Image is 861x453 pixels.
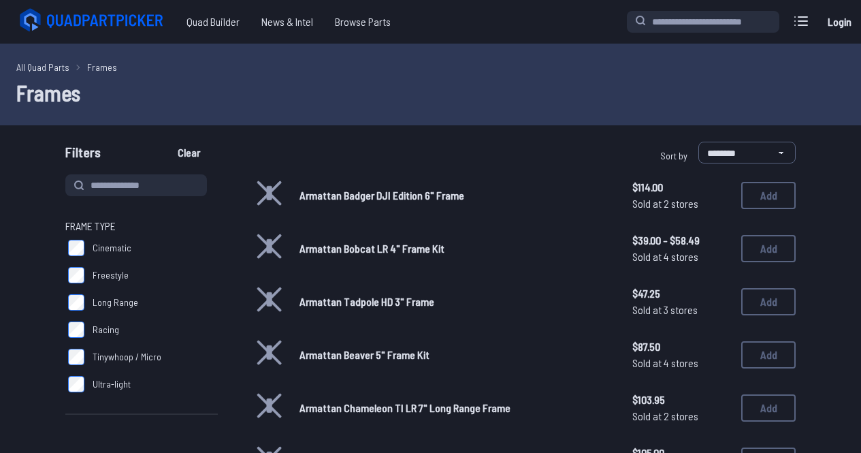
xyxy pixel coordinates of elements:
a: Login [823,8,856,35]
span: Sold at 4 stores [632,355,730,371]
span: $47.25 [632,285,730,302]
a: Armattan Beaver 5" Frame Kit [299,347,611,363]
span: Armattan Bobcat LR 4" Frame Kit [299,242,444,255]
span: $103.95 [632,392,730,408]
input: Tinywhoop / Micro [68,349,84,365]
span: Long Range [93,296,138,309]
input: Long Range [68,294,84,311]
span: Armattan Badger DJI Edition 6" Frame [299,189,464,202]
span: Filters [65,142,101,169]
a: Armattan Badger DJI Edition 6" Frame [299,187,611,204]
span: Sold at 2 stores [632,196,730,212]
a: News & Intel [250,8,324,35]
span: Freestyle [93,268,129,282]
button: Add [741,182,796,209]
button: Add [741,341,796,369]
a: Frames [87,60,117,74]
span: Armattan Tadpole HD 3" Frame [299,295,434,308]
span: Ultra-light [93,377,131,391]
button: Add [741,235,796,262]
a: Quad Builder [176,8,250,35]
span: Armattan Beaver 5" Frame Kit [299,348,429,361]
a: Browse Parts [324,8,402,35]
span: Sort by [660,150,687,161]
a: Armattan Tadpole HD 3" Frame [299,294,611,310]
select: Sort by [698,142,796,163]
input: Racing [68,322,84,338]
span: $39.00 - $58.49 [632,232,730,249]
span: $87.50 [632,339,730,355]
input: Cinematic [68,240,84,256]
span: Armattan Chameleon TI LR 7" Long Range Frame [299,401,510,414]
span: Sold at 3 stores [632,302,730,318]
a: Armattan Bobcat LR 4" Frame Kit [299,240,611,257]
button: Clear [166,142,212,163]
input: Ultra-light [68,376,84,392]
span: Tinywhoop / Micro [93,350,161,364]
h1: Frames [16,76,845,109]
span: Sold at 4 stores [632,249,730,265]
button: Add [741,288,796,315]
a: All Quad Parts [16,60,69,74]
span: Racing [93,323,119,337]
span: Frame Type [65,218,116,234]
span: $114.00 [632,179,730,196]
button: Add [741,394,796,422]
a: Armattan Chameleon TI LR 7" Long Range Frame [299,400,611,416]
span: Sold at 2 stores [632,408,730,424]
input: Freestyle [68,267,84,283]
span: Cinematic [93,241,131,255]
